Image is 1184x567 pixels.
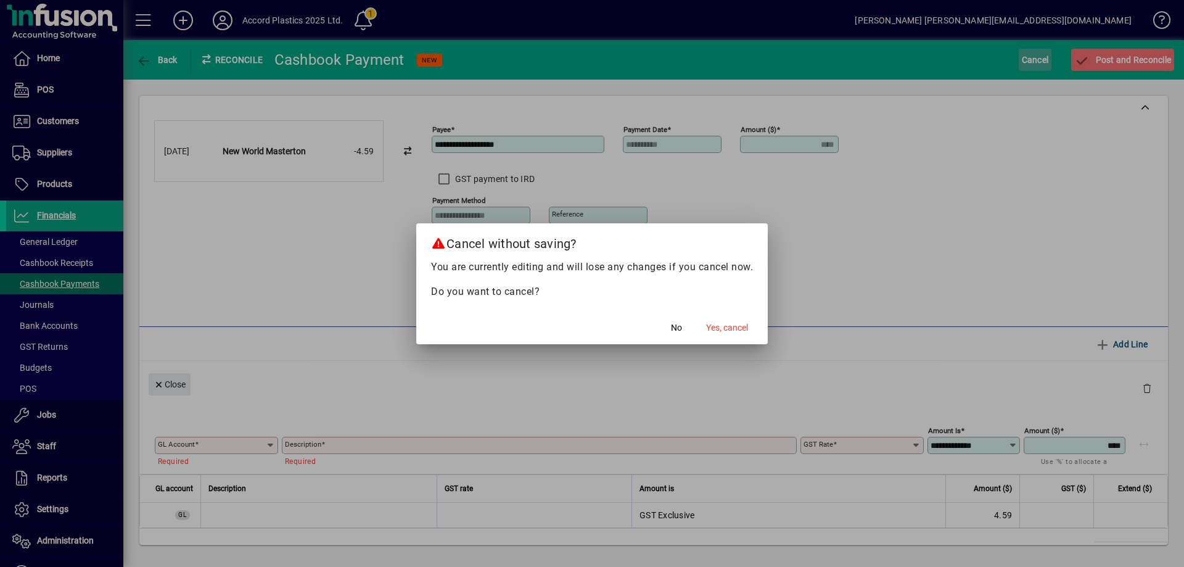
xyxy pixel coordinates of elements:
[431,284,753,299] p: Do you want to cancel?
[657,317,696,339] button: No
[706,321,748,334] span: Yes, cancel
[416,223,768,259] h2: Cancel without saving?
[431,260,753,275] p: You are currently editing and will lose any changes if you cancel now.
[671,321,682,334] span: No
[701,317,753,339] button: Yes, cancel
